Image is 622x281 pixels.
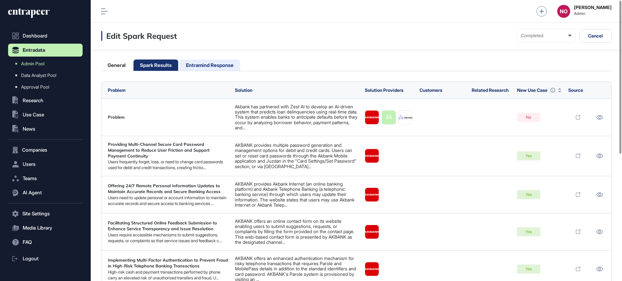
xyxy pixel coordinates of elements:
a: Implementing Multi-Factor Authentication to Prevent Fraud in High-Risk Telephone Banking Transact... [108,257,228,281]
button: Users [8,158,83,171]
button: Cancel [579,29,612,43]
button: Research [8,94,83,107]
img: AKBANK-logo [365,225,379,239]
button: Entradata [8,44,83,57]
img: AKBANK-logo [365,111,379,124]
li: Entramind Response [179,59,240,71]
a: AKBANK-logo [365,225,379,239]
span: Logout [23,256,39,261]
a: Approval Pool [11,81,83,93]
div: Yes [517,151,540,160]
a: AKBANK-logo [365,149,379,163]
a: Facilitating Structured Online Feedback Submission to Enhance Service Transparency and Issue Reso... [108,220,228,243]
span: FAQ [23,240,32,245]
a: AKBANK-logo [365,110,379,124]
span: Site Settings [22,211,50,216]
span: Source [568,87,583,93]
li: Spark Results [133,59,178,71]
div: No [517,113,540,122]
a: Data Analyst Pool [11,70,83,81]
img: Attunely-logo [399,115,412,119]
span: Research [23,98,43,103]
span: Media Library [23,225,52,231]
span: Customers [420,87,442,93]
button: Site Settings [8,207,83,220]
strong: [PERSON_NAME] [574,5,612,10]
a: Dashboard [8,29,83,42]
div: Users frequently forget, lose, or need to change card passwords used for debit and credit transac... [108,159,228,170]
a: Akbank has partnered with Zest AI to develop an AI-driven system that predicts loan delinquencies... [235,104,357,131]
span: Admin Pool [21,61,44,66]
span: New Use Case [517,87,547,93]
span: Teams [23,176,37,181]
div: Users require accessible mechanisms to submit suggestions, requests, or complaints so that servic... [108,232,228,243]
a: Problem [108,114,228,120]
a: AKBANK provides Akbank Internet (an online banking platform) and Akbank Telephone Banking (a tele... [235,181,354,208]
span: Dashboard [23,33,47,38]
span: News [23,126,35,132]
img: AKBANK-logo [365,188,379,201]
span: Solution [235,87,252,93]
a: Offering 24/7 Remote Personal Information Updates to Maintain Accurate Records and Secure Banking... [108,183,228,206]
button: News [8,123,83,135]
button: Media Library [8,222,83,234]
span: Admin [574,11,612,16]
div: Implementing Multi-Factor Authentication to Prevent Fraud in High-Risk Telephone Banking Transact... [108,257,228,269]
a: AKBANK offers an online contact form on its website enabling users to submit suggestions, request... [235,218,354,245]
a: ZA [382,110,396,124]
button: Teams [8,172,83,185]
span: Problem [108,87,125,93]
div: Users need to update personal or account information to maintain accurate records and secure acce... [108,195,228,206]
img: AKBANK-logo [365,149,379,163]
span: Related Research [472,87,509,93]
a: AKBANK provides multiple password generation and management options for debit and credit cards. U... [235,142,356,169]
img: AKBANK-logo [365,262,379,276]
a: AKBANK-logo [365,188,379,202]
span: Users [23,162,36,167]
button: FAQ [8,236,83,249]
a: Attunely-logo [398,110,413,124]
div: High-risk cash and payment transactions performed by phone carry an elevated risk of unauthorized... [108,269,228,281]
div: ZA [386,114,392,120]
button: NO [557,5,570,18]
span: Data Analyst Pool [21,73,56,78]
button: Use Case [8,108,83,121]
div: Providing Multi-Channel Secure Card Password Management to Reduce User Friction and Support Payme... [108,141,228,159]
a: Logout [8,252,83,265]
div: Yes [517,190,540,199]
button: Companies [8,144,83,157]
a: Admin Pool [11,58,83,70]
li: General [101,59,132,71]
span: Companies [22,147,47,153]
button: AI Agent [8,186,83,199]
a: AKBANK-logo [365,262,379,276]
span: Approval Pool [21,84,49,90]
span: Solution Providers [365,87,403,93]
div: Offering 24/7 Remote Personal Information Updates to Maintain Accurate Records and Secure Banking... [108,183,228,194]
div: Yes [517,265,540,274]
a: Providing Multi-Channel Secure Card Password Management to Reduce User Friction and Support Payme... [108,141,228,171]
div: Facilitating Structured Online Feedback Submission to Enhance Service Transparency and Issue Reso... [108,220,228,232]
div: Yes [517,227,540,236]
h3: Edit Spark Request [101,31,177,41]
button: New Use Case [517,87,561,93]
span: AI Agent [23,190,42,195]
span: Entradata [23,48,45,53]
span: Use Case [23,112,44,117]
